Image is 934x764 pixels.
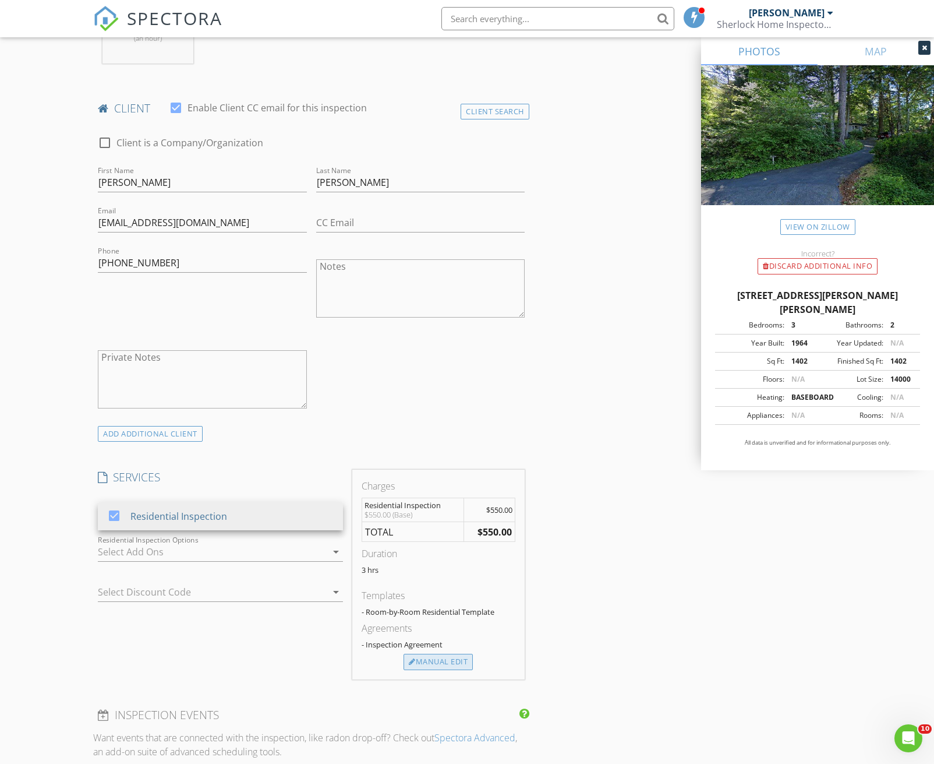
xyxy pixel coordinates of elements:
span: N/A [791,374,805,384]
div: Residential Inspection [131,509,228,523]
p: 3 hrs [362,565,515,575]
div: Year Updated: [818,338,883,348]
a: Spectora Advanced [434,731,515,744]
div: Lot Size: [818,374,883,385]
h4: client [98,101,525,116]
div: 14000 [883,374,917,385]
div: Bathrooms: [818,320,883,330]
div: Rooms: [818,410,883,421]
div: Residential Inspection [365,501,462,510]
div: Year Built: [719,338,784,348]
div: [PERSON_NAME] [749,7,825,19]
div: Bedrooms: [719,320,784,330]
a: View on Zillow [780,219,855,235]
h4: INSPECTION EVENTS [98,707,525,723]
div: Floors: [719,374,784,385]
div: Sherlock Home Inspector LLC [717,19,833,30]
div: Duration [362,547,515,561]
h4: SERVICES [98,470,343,485]
span: $550.00 [486,505,512,515]
div: Heating: [719,392,784,403]
div: BASEBOARD [784,392,818,403]
div: Manual Edit [404,654,473,670]
div: - Room-by-Room Residential Template [362,607,515,617]
span: N/A [791,410,805,420]
span: N/A [890,392,904,402]
div: $550.00 (Base) [365,510,462,519]
i: arrow_drop_down [329,585,343,599]
p: Want events that are connected with the inspection, like radon drop-off? Check out , an add-on su... [93,731,529,759]
div: ADD ADDITIONAL client [98,426,203,442]
span: N/A [890,338,904,348]
td: TOTAL [362,522,464,542]
span: 10 [918,724,932,734]
div: Cooling: [818,392,883,403]
div: Agreements [362,621,515,635]
a: SPECTORA [93,16,222,40]
div: [STREET_ADDRESS][PERSON_NAME][PERSON_NAME] [715,288,920,316]
strong: $550.00 [477,526,512,538]
input: Search everything... [441,7,674,30]
div: 2 [883,320,917,330]
iframe: Intercom live chat [894,724,922,752]
div: Templates [362,589,515,603]
a: PHOTOS [701,37,818,65]
div: Sq Ft: [719,356,784,367]
label: Enable Client CC email for this inspection [187,102,367,114]
div: - Inspection Agreement [362,640,515,649]
a: MAP [818,37,934,65]
div: 1402 [883,356,917,367]
span: SPECTORA [127,6,222,30]
div: 1964 [784,338,818,348]
label: Client is a Company/Organization [116,137,263,149]
div: Discard Additional info [758,258,878,274]
div: Client Search [461,104,529,119]
img: The Best Home Inspection Software - Spectora [93,6,119,31]
span: N/A [890,410,904,420]
div: 3 [784,320,818,330]
img: streetview [701,65,934,233]
i: arrow_drop_down [329,545,343,559]
div: Appliances: [719,410,784,421]
div: Incorrect? [701,249,934,258]
div: Finished Sq Ft: [818,356,883,367]
div: Charges [362,479,515,493]
p: All data is unverified and for informational purposes only. [715,439,920,447]
div: 1402 [784,356,818,367]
